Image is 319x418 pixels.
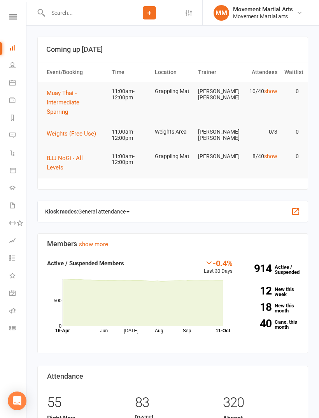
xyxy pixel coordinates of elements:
[238,147,281,166] td: 8/40
[108,82,151,107] td: 11:00am-12:00pm
[233,13,293,20] div: Movement Martial arts
[244,302,272,312] strong: 18
[9,320,27,338] a: Class kiosk mode
[264,88,277,94] a: show
[244,318,272,329] strong: 40
[195,147,238,166] td: [PERSON_NAME]
[281,62,303,82] th: Waitlist
[47,130,96,137] span: Weights (Free Use)
[45,208,78,215] strong: Kiosk modes:
[281,123,303,141] td: 0
[43,62,108,82] th: Event/Booking
[151,62,195,82] th: Location
[46,7,123,18] input: Search...
[9,75,27,92] a: Calendar
[244,263,272,274] strong: 914
[47,153,105,172] button: BJJ NoGi - All Levels
[9,285,27,303] a: General attendance kiosk mode
[46,46,299,53] h3: Coming up [DATE]
[195,123,238,147] td: [PERSON_NAME] [PERSON_NAME]
[238,62,281,82] th: Attendees
[9,110,27,127] a: Reports
[238,82,281,101] td: 10/40
[47,372,298,380] h3: Attendance
[78,205,130,218] span: General attendance
[223,391,298,414] div: 320
[9,162,27,180] a: Product Sales
[214,5,229,21] div: MM
[151,123,195,141] td: Weights Area
[9,303,27,320] a: Roll call kiosk mode
[244,303,298,313] a: 18New this month
[204,259,233,275] div: Last 30 Days
[281,82,303,101] td: 0
[47,155,83,171] span: BJJ NoGi - All Levels
[151,82,195,101] td: Grappling Mat
[281,147,303,166] td: 0
[204,259,233,267] div: -0.4%
[238,123,281,141] td: 0/3
[9,268,27,285] a: What's New
[47,240,298,248] h3: Members
[8,392,26,410] div: Open Intercom Messenger
[47,391,123,414] div: 55
[244,286,272,296] strong: 12
[151,147,195,166] td: Grappling Mat
[47,129,102,138] button: Weights (Free Use)
[108,62,151,82] th: Time
[195,82,238,107] td: [PERSON_NAME] [PERSON_NAME]
[108,123,151,147] td: 11:00am-12:00pm
[264,153,277,159] a: show
[244,319,298,330] a: 40Canx. this month
[9,233,27,250] a: Assessments
[240,259,304,280] a: 914Active / Suspended
[9,57,27,75] a: People
[135,391,210,414] div: 83
[244,287,298,297] a: 12New this week
[9,40,27,57] a: Dashboard
[79,241,108,248] a: show more
[47,88,105,116] button: Muay Thai - Intermediate Sparring
[108,147,151,172] td: 11:00am-12:00pm
[47,260,124,267] strong: Active / Suspended Members
[195,62,238,82] th: Trainer
[47,90,79,115] span: Muay Thai - Intermediate Sparring
[9,92,27,110] a: Payments
[233,6,293,13] div: Movement Martial Arts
